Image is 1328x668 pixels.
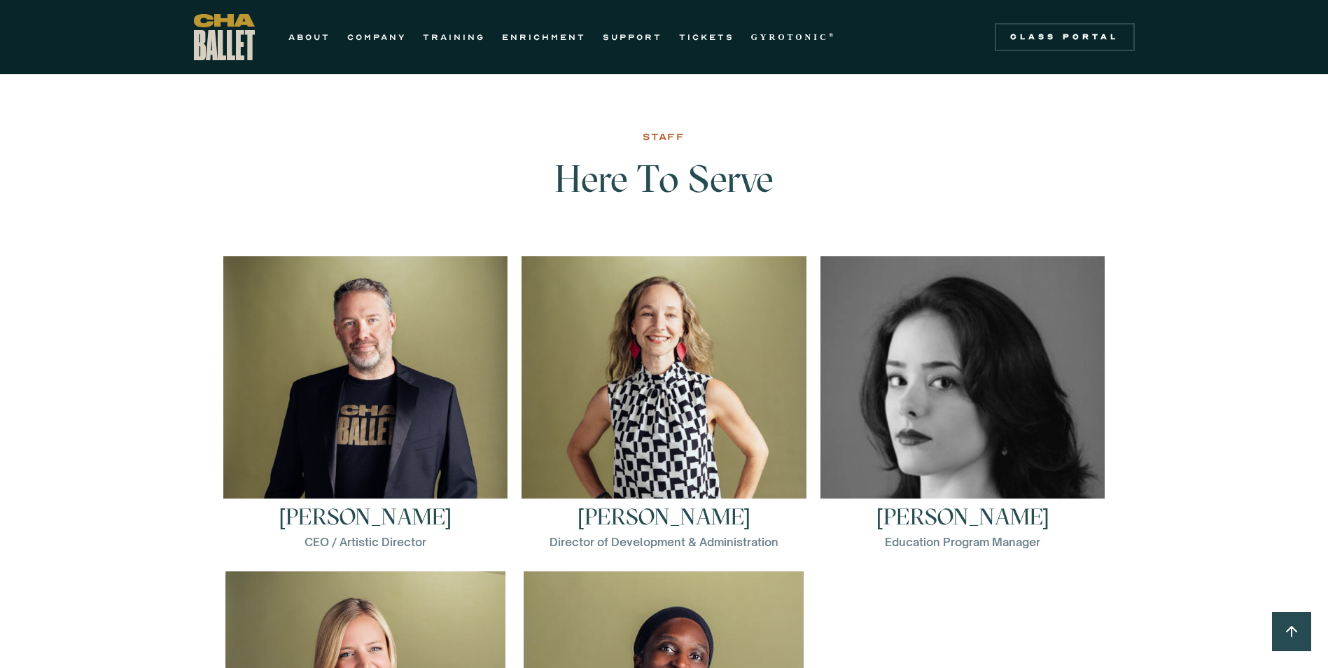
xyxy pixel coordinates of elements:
a: [PERSON_NAME]Education Program Manager [820,256,1105,550]
h3: [PERSON_NAME] [279,506,452,528]
a: home [194,14,255,60]
h3: [PERSON_NAME] [578,506,750,528]
a: TICKETS [679,29,734,46]
div: Director of Development & Administration [550,534,778,550]
a: Class Portal [995,23,1135,51]
strong: GYROTONIC [751,32,829,42]
a: ENRICHMENT [502,29,586,46]
a: [PERSON_NAME]CEO / Artistic Director [223,256,508,550]
a: GYROTONIC® [751,29,837,46]
div: STAFF [643,129,685,146]
a: SUPPORT [603,29,662,46]
sup: ® [829,32,837,39]
div: CEO / Artistic Director [305,534,426,550]
div: Class Portal [1003,32,1126,43]
div: Education Program Manager [885,534,1040,550]
a: COMPANY [347,29,406,46]
h3: Here To Serve [437,158,892,228]
h3: [PERSON_NAME] [876,506,1049,528]
a: TRAINING [423,29,485,46]
a: [PERSON_NAME]Director of Development & Administration [522,256,806,550]
a: ABOUT [288,29,330,46]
